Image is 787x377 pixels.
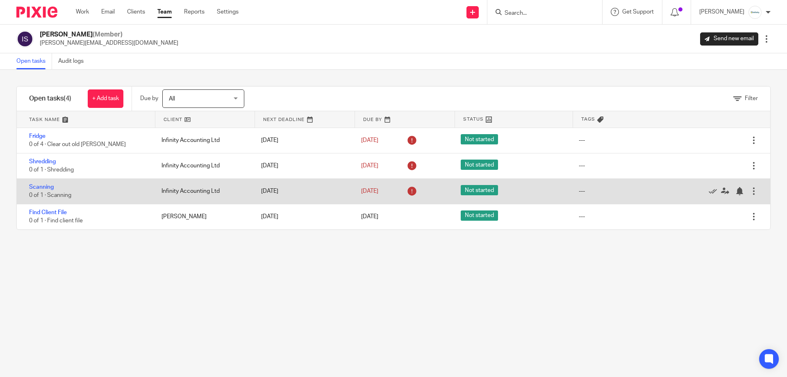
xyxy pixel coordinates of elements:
[579,136,585,144] div: ---
[153,208,253,225] div: [PERSON_NAME]
[461,160,498,170] span: Not started
[29,184,54,190] a: Scanning
[581,116,595,123] span: Tags
[29,94,71,103] h1: Open tasks
[29,133,45,139] a: Fridge
[40,39,178,47] p: [PERSON_NAME][EMAIL_ADDRESS][DOMAIN_NAME]
[622,9,654,15] span: Get Support
[461,210,498,221] span: Not started
[253,158,353,174] div: [DATE]
[157,8,172,16] a: Team
[29,218,83,224] span: 0 of 1 · Find client file
[253,208,353,225] div: [DATE]
[29,142,126,148] span: 0 of 4 · Clear out old [PERSON_NAME]
[29,192,71,198] span: 0 of 1 · Scanning
[153,183,253,199] div: Infinity Accounting Ltd
[361,163,378,169] span: [DATE]
[29,159,56,165] a: Shredding
[461,134,498,144] span: Not started
[58,53,90,69] a: Audit logs
[93,31,123,38] span: (Member)
[748,6,762,19] img: Infinity%20Logo%20with%20Whitespace%20.png
[579,162,585,170] div: ---
[461,185,498,195] span: Not started
[504,10,578,17] input: Search
[29,210,67,215] a: Find Client File
[217,8,239,16] a: Settings
[153,132,253,149] div: Infinity Accounting Ltd
[127,8,145,16] a: Clients
[40,30,178,39] h2: [PERSON_NAME]
[700,32,758,46] a: Send new email
[253,132,353,149] div: [DATE]
[153,158,253,174] div: Infinity Accounting Ltd
[169,96,175,102] span: All
[29,167,74,173] span: 0 of 1 · Shredding
[253,183,353,199] div: [DATE]
[699,8,744,16] p: [PERSON_NAME]
[361,214,378,219] span: [DATE]
[140,94,158,103] p: Due by
[745,96,758,101] span: Filter
[101,8,115,16] a: Email
[463,116,484,123] span: Status
[184,8,205,16] a: Reports
[64,95,71,102] span: (4)
[16,53,52,69] a: Open tasks
[76,8,89,16] a: Work
[361,137,378,143] span: [DATE]
[88,89,123,108] a: + Add task
[16,30,34,48] img: svg%3E
[709,187,721,195] a: Mark as done
[361,188,378,194] span: [DATE]
[579,187,585,195] div: ---
[579,212,585,221] div: ---
[16,7,57,18] img: Pixie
